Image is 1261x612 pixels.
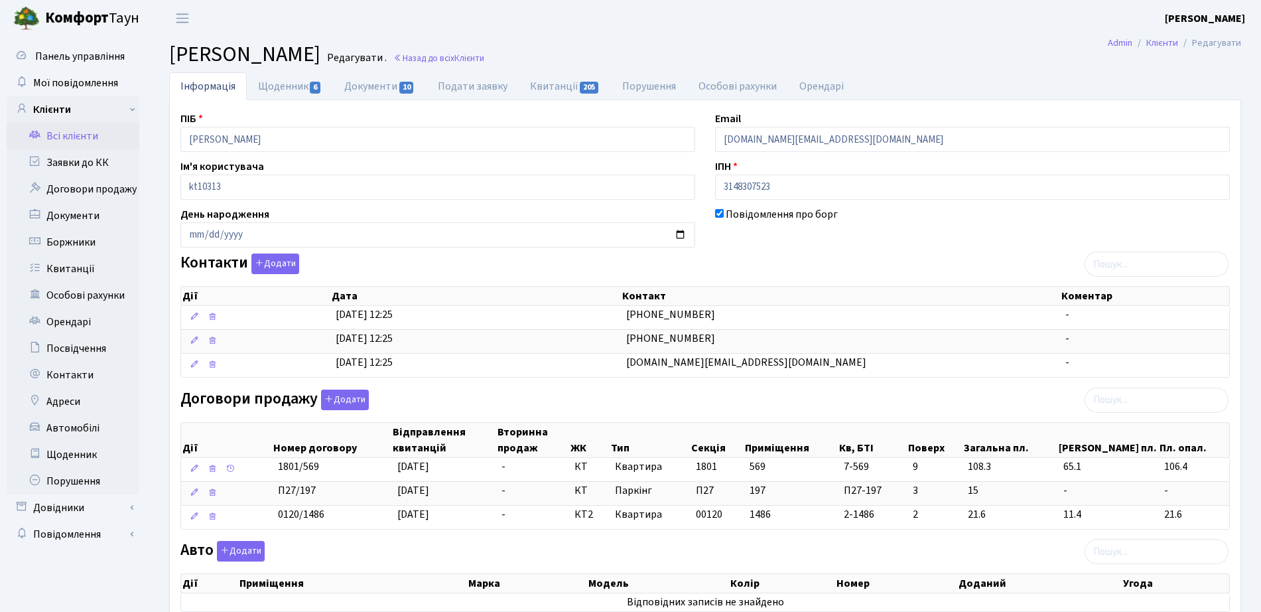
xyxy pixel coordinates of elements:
[7,149,139,176] a: Заявки до КК
[1085,539,1228,564] input: Пошук...
[835,574,957,593] th: Номер
[610,423,690,457] th: Тип
[393,52,484,64] a: Назад до всіхКлієнти
[7,335,139,362] a: Посвідчення
[166,7,199,29] button: Переключити навігацію
[397,483,429,498] span: [DATE]
[13,5,40,32] img: logo.png
[1146,36,1178,50] a: Клієнти
[844,483,902,498] span: П27-197
[318,387,369,410] a: Додати
[968,483,1052,498] span: 15
[467,574,587,593] th: Марка
[574,459,604,475] span: КТ
[574,483,604,498] span: КТ
[913,483,958,498] span: 3
[501,507,505,522] span: -
[1063,459,1154,475] span: 65.1
[1164,459,1224,475] span: 106.4
[278,459,319,474] span: 1801/569
[496,423,569,457] th: Вторинна продаж
[180,159,264,175] label: Ім'я користувача
[844,459,902,475] span: 7-569
[324,52,387,64] small: Редагувати .
[696,459,717,474] span: 1801
[913,459,958,475] span: 9
[7,309,139,335] a: Орендарі
[278,483,316,498] span: П27/197
[391,423,496,457] th: Відправлення квитанцій
[913,507,958,522] span: 2
[7,388,139,415] a: Адреси
[33,76,118,90] span: Мої повідомлення
[278,507,324,522] span: 0120/1486
[336,307,393,322] span: [DATE] 12:25
[454,52,484,64] span: Клієнти
[1122,574,1229,593] th: Угода
[1057,423,1158,457] th: [PERSON_NAME] пл.
[333,72,426,100] a: Документи
[248,252,299,275] a: Додати
[729,574,836,593] th: Колір
[7,229,139,256] a: Боржники
[397,507,429,522] span: [DATE]
[615,459,685,475] span: Квартира
[907,423,962,457] th: Поверх
[844,507,902,522] span: 2-1486
[181,574,238,593] th: Дії
[180,111,203,127] label: ПІБ
[611,72,687,100] a: Порушення
[1063,483,1154,498] span: -
[744,423,838,457] th: Приміщення
[1085,252,1228,277] input: Пошук...
[968,507,1052,522] span: 21.6
[310,82,320,94] span: 6
[1088,29,1261,57] nav: breadcrumb
[968,459,1052,475] span: 108.3
[1165,11,1245,27] a: [PERSON_NAME]
[251,254,299,274] button: Контакти
[45,7,139,30] span: Таун
[626,331,715,346] span: [PHONE_NUMBER]
[1158,423,1229,457] th: Пл. опал.
[35,49,125,64] span: Панель управління
[217,541,265,562] button: Авто
[957,574,1122,593] th: Доданий
[336,331,393,346] span: [DATE] 12:25
[427,72,519,100] a: Подати заявку
[750,459,765,474] span: 569
[626,355,866,370] span: [DOMAIN_NAME][EMAIL_ADDRESS][DOMAIN_NAME]
[7,43,139,70] a: Панель управління
[1108,36,1132,50] a: Admin
[330,287,621,305] th: Дата
[690,423,744,457] th: Секція
[397,459,429,474] span: [DATE]
[214,539,265,562] a: Додати
[1065,307,1069,322] span: -
[321,390,369,410] button: Договори продажу
[574,507,604,522] span: КТ2
[7,96,139,123] a: Клієнти
[750,483,765,498] span: 197
[1164,483,1224,498] span: -
[501,483,505,498] span: -
[1164,507,1224,522] span: 21.6
[726,206,838,222] label: Повідомлення про борг
[687,72,788,100] a: Особові рахунки
[7,415,139,441] a: Автомобілі
[7,521,139,548] a: Повідомлення
[7,202,139,229] a: Документи
[169,39,320,70] span: [PERSON_NAME]
[626,307,715,322] span: [PHONE_NUMBER]
[7,495,139,521] a: Довідники
[180,254,299,274] label: Контакти
[247,72,333,100] a: Щоденник
[696,507,722,522] span: 00120
[7,362,139,388] a: Контакти
[7,70,139,96] a: Мої повідомлення
[1063,507,1154,522] span: 11.4
[1065,331,1069,346] span: -
[962,423,1058,457] th: Загальна пл.
[180,541,265,562] label: Авто
[750,507,771,522] span: 1486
